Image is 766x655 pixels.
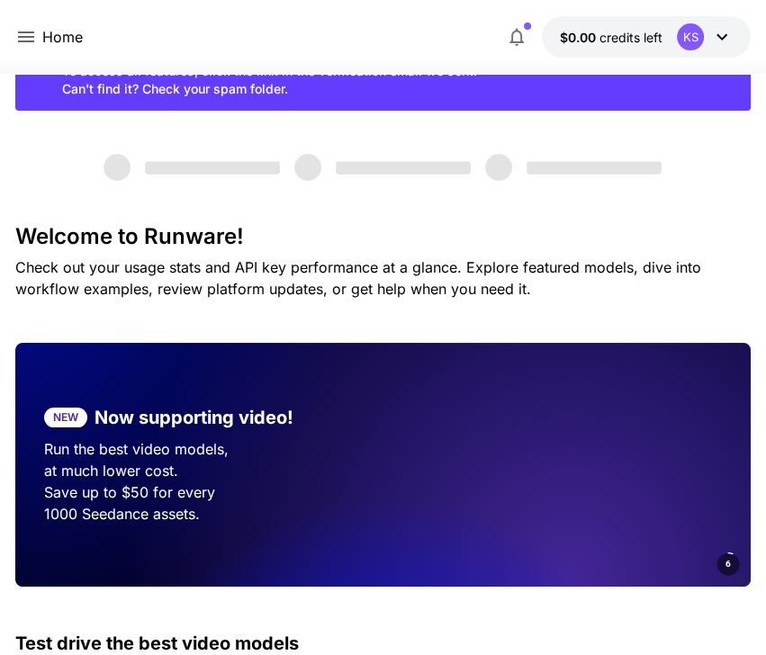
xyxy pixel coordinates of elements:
[42,26,83,48] a: Home
[53,409,78,426] p: NEW
[599,30,662,45] span: credits left
[44,438,354,481] p: Run the best video models, at much lower cost.
[42,26,83,48] nav: breadcrumb
[677,23,704,50] div: KS
[560,28,662,47] div: $0.00
[44,481,354,525] p: Save up to $50 for every 1000 Seedance assets.
[725,557,731,570] span: 6
[95,404,293,431] p: Now supporting video!
[560,30,599,45] span: $0.00
[15,224,751,249] h3: Welcome to Runware!
[542,16,751,58] button: $0.00KS
[15,258,701,298] span: Check out your usage stats and API key performance at a glance. Explore featured models, dive int...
